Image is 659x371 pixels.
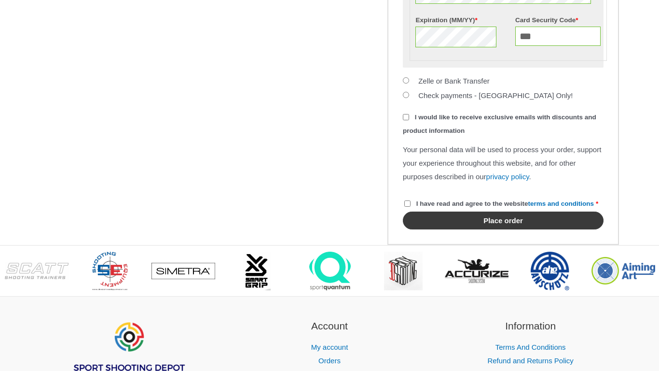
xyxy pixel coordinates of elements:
[495,343,566,351] a: Terms And Conditions
[415,14,501,27] label: Expiration (MM/YY)
[418,77,490,85] label: Zelle or Bank Transfer
[403,114,596,134] span: I would like to receive exclusive emails with discounts and product information
[404,200,411,207] input: I have read and agree to the websiteterms and conditions *
[318,357,341,365] a: Orders
[515,14,601,27] label: Card Security Code
[403,143,604,184] p: Your personal data will be used to process your order, support your experience throughout this we...
[403,212,604,229] button: Place order
[241,318,418,334] h2: Account
[486,172,529,181] a: privacy policy
[487,357,573,365] a: Refund and Returns Policy
[528,200,594,207] a: terms and conditions
[403,114,409,120] input: I would like to receive exclusive emails with discounts and product information
[442,318,619,334] h2: Information
[416,200,594,207] span: I have read and agree to the website
[418,91,573,100] label: Check payments - [GEOGRAPHIC_DATA] Only!
[311,343,348,351] a: My account
[596,200,598,207] abbr: required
